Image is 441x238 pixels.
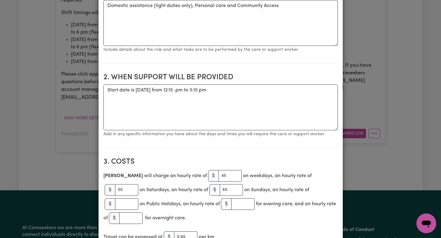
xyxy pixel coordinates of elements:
[103,132,325,136] small: Add in any specific information you have about the days and times you will require this care or s...
[105,198,115,210] span: $
[103,158,338,166] h2: 3. Costs
[417,214,436,233] iframe: Button to launch messaging window
[208,170,219,182] span: $
[105,184,115,196] span: $
[103,47,298,52] small: Include details about the role and what tasks are to be performed by the care or support worker
[103,169,338,225] div: will charge an hourly rate of on weekdays, an hourly rate of on Saturdays, an hourly rate of on S...
[221,198,232,210] span: $
[209,184,220,196] span: $
[103,73,338,82] h2: 2. When support will be provided
[103,84,338,130] textarea: Start date is [DATE] from 12:15 pm to 3:15 pm
[109,212,120,224] span: $
[103,173,144,178] b: [PERSON_NAME]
